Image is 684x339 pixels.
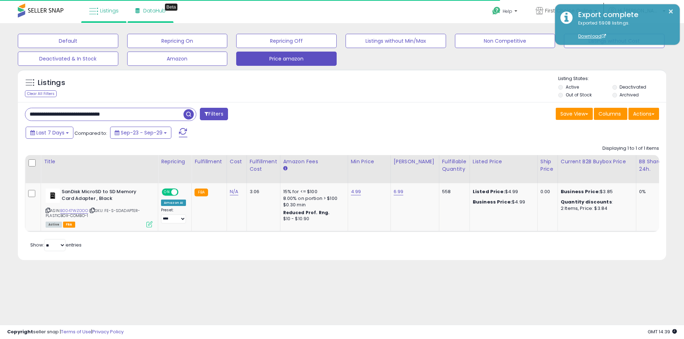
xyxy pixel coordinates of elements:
span: Help [503,8,512,14]
label: Out of Stock [566,92,592,98]
div: Tooltip anchor [165,4,177,11]
button: Columns [594,108,627,120]
div: BB Share 24h. [639,158,665,173]
h5: Listings [38,78,65,88]
div: $0.30 min [283,202,342,208]
div: Listed Price [473,158,534,165]
img: 31cVM5ajRmL._SL40_.jpg [46,189,60,203]
div: Amazon Fees [283,158,345,165]
b: SanDisk MicroSD to SD Memory Card Adapter , Black [62,189,148,203]
div: : [561,199,631,205]
div: Title [44,158,155,165]
button: Repricing Off [236,34,337,48]
i: Get Help [492,6,501,15]
button: Actions [628,108,659,120]
div: 2 Items, Price: $3.84 [561,205,631,212]
span: First Choice Online [545,7,592,14]
button: Save View [556,108,593,120]
button: Default [18,34,118,48]
button: Filters [200,108,228,120]
button: Deactivated & In Stock [18,52,118,66]
div: Exported 5908 listings. [573,20,674,40]
div: 558 [442,189,464,195]
div: 8.00% on portion > $100 [283,195,342,202]
div: $10 - $10.90 [283,216,342,222]
div: ASIN: [46,189,152,227]
span: Show: entries [30,242,82,248]
button: Non Competitive [455,34,555,48]
div: Cost [230,158,244,165]
span: | SKU: FE-S-SDADAPTER-PLASTICBOX-COMBO-1 [46,208,140,218]
button: Listings without Min/Max [346,34,446,48]
small: FBA [195,189,208,196]
b: Listed Price: [473,188,505,195]
button: Price amazon [236,52,337,66]
a: B0047WZOOO [60,208,88,214]
div: Repricing [161,158,188,165]
b: Business Price: [561,188,600,195]
label: Deactivated [620,84,646,90]
span: Listings [100,7,119,14]
a: 6.99 [394,188,404,195]
button: Last 7 Days [26,127,73,139]
div: Current B2B Buybox Price [561,158,633,165]
div: Fulfillable Quantity [442,158,467,173]
span: ON [162,189,171,195]
div: Preset: [161,208,186,224]
p: Listing States: [558,75,666,82]
span: Compared to: [74,130,107,137]
span: Last 7 Days [36,129,64,136]
div: Ship Price [540,158,555,173]
label: Active [566,84,579,90]
button: Repricing On [127,34,228,48]
a: Help [487,1,524,23]
div: Export complete [573,10,674,20]
label: Archived [620,92,639,98]
span: OFF [177,189,189,195]
a: N/A [230,188,238,195]
small: Amazon Fees. [283,165,287,172]
div: Clear All Filters [25,90,57,97]
b: Business Price: [473,198,512,205]
div: 15% for <= $100 [283,189,342,195]
span: Sep-23 - Sep-29 [121,129,162,136]
span: FBA [63,222,75,228]
div: Amazon AI [161,200,186,206]
div: $4.99 [473,199,532,205]
span: DataHub [143,7,166,14]
div: 0.00 [540,189,552,195]
div: $3.85 [561,189,631,195]
div: Displaying 1 to 1 of 1 items [602,145,659,152]
div: Fulfillment [195,158,223,165]
div: Fulfillment Cost [250,158,277,173]
a: 4.99 [351,188,361,195]
button: Sep-23 - Sep-29 [110,127,171,139]
a: Download [578,33,606,39]
div: 0% [639,189,663,195]
button: × [668,7,674,16]
span: All listings currently available for purchase on Amazon [46,222,62,228]
div: [PERSON_NAME] [394,158,436,165]
div: Min Price [351,158,388,165]
div: 3.06 [250,189,275,195]
b: Reduced Prof. Rng. [283,210,330,216]
button: Amazon [127,52,228,66]
div: $4.99 [473,189,532,195]
b: Quantity discounts [561,198,612,205]
span: Columns [598,110,621,117]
